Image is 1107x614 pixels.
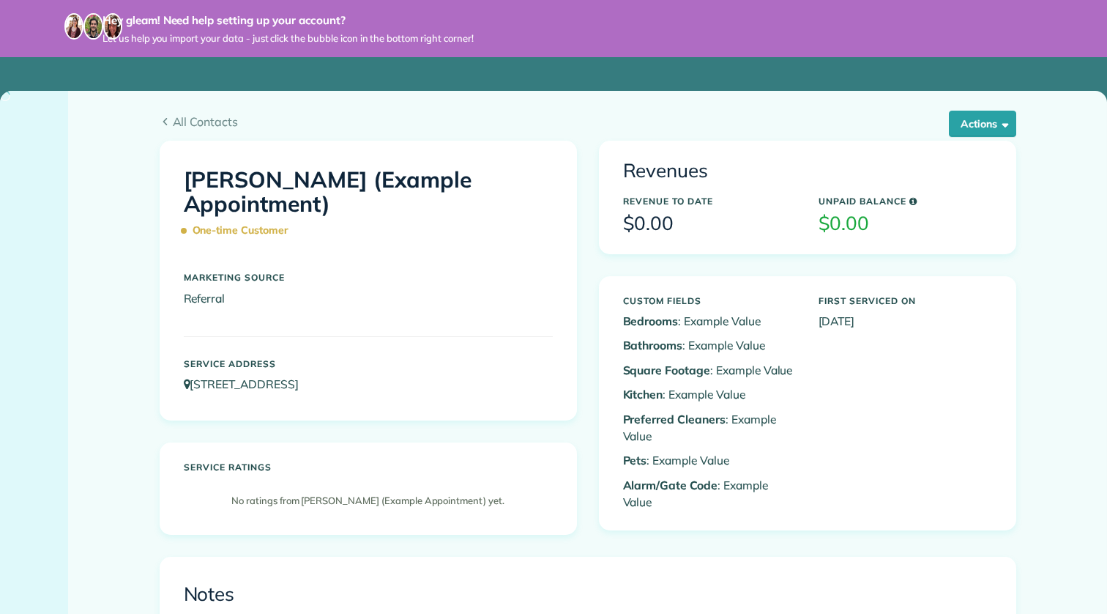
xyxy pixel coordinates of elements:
span: One-time Customer [184,218,295,243]
span: All Contacts [173,113,1016,130]
p: [DATE] [819,313,992,330]
p: : Example Value [623,477,797,511]
p: : Example Value [623,313,797,330]
b: Bedrooms [623,314,679,328]
h5: First Serviced On [819,296,992,306]
p: : Example Value [623,386,797,403]
h3: $0.00 [623,213,797,234]
b: Kitchen [623,387,663,402]
b: Preferred Cleaners [623,412,726,426]
span: Let us help you import your data - just click the bubble icon in the bottom right corner! [102,32,474,45]
h3: Notes [184,584,992,605]
p: Referral [184,290,553,307]
h5: Marketing Source [184,273,553,282]
p: No ratings from [PERSON_NAME] (Example Appointment) yet. [191,494,545,508]
b: Pets [623,453,647,467]
h1: [PERSON_NAME] (Example Appointment) [184,168,553,243]
button: Actions [949,111,1016,137]
b: Bathrooms [623,338,683,352]
h5: Service Address [184,359,553,369]
b: Square Footage [623,363,710,377]
a: [STREET_ADDRESS] [184,377,313,391]
b: Alarm/Gate Code [623,478,717,492]
strong: Hey gleam! Need help setting up your account? [102,13,474,28]
h3: $0.00 [819,213,992,234]
h5: Service ratings [184,462,553,472]
p: : Example Value [623,362,797,379]
p: : Example Value [623,452,797,469]
p: : Example Value [623,337,797,354]
h3: Revenues [623,160,992,182]
h5: Unpaid Balance [819,196,992,206]
h5: Custom Fields [623,296,797,306]
p: : Example Value [623,411,797,445]
a: All Contacts [160,113,1016,130]
h5: Revenue to Date [623,196,797,206]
